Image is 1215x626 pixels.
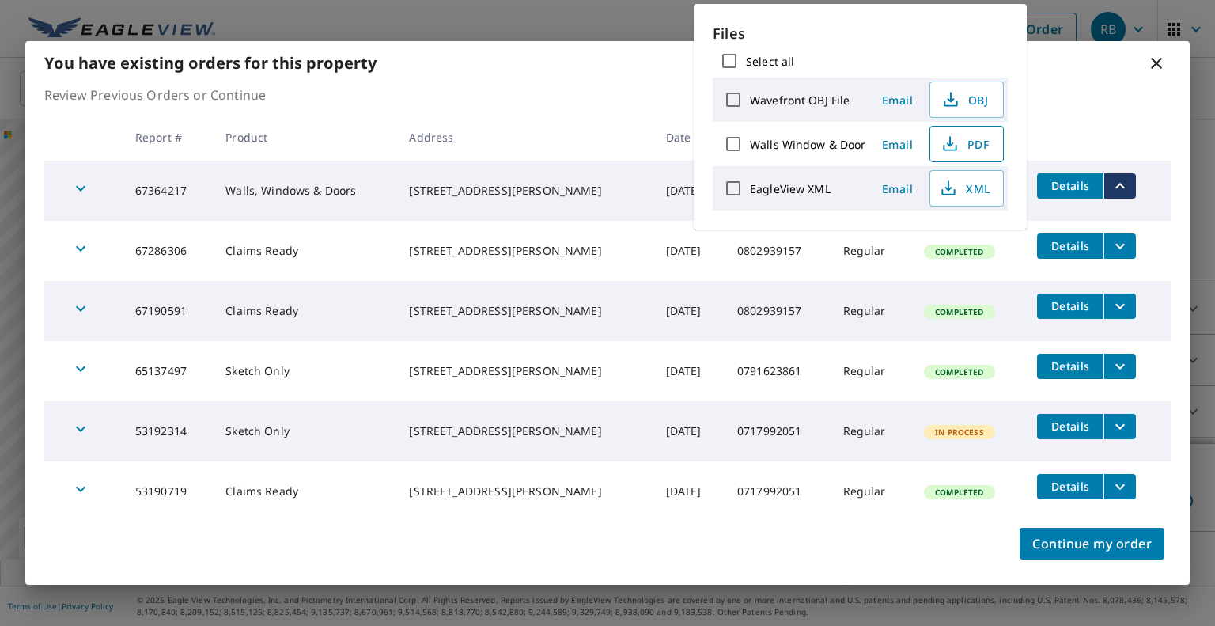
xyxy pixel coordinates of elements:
button: filesDropdownBtn-67364217 [1103,173,1136,199]
span: Completed [925,306,993,317]
td: 53192314 [123,401,213,461]
span: Completed [925,246,993,257]
span: Details [1047,359,1094,374]
td: [DATE] [653,401,725,461]
button: XML [929,170,1004,207]
td: Sketch Only [213,341,396,401]
button: detailsBtn-67286306 [1037,233,1103,259]
th: Report # [123,114,213,161]
label: Walls Window & Door [750,137,866,152]
p: Review Previous Orders or Continue [44,85,1171,104]
div: [STREET_ADDRESS][PERSON_NAME] [409,423,640,439]
button: detailsBtn-65137497 [1037,354,1103,379]
b: You have existing orders for this property [44,52,377,74]
button: OBJ [929,82,1004,118]
td: 0802939157 [725,281,831,341]
td: Claims Ready [213,281,396,341]
th: Address [396,114,653,161]
p: Files [713,23,1008,44]
td: Regular [831,461,912,522]
span: Details [1047,479,1094,494]
div: [STREET_ADDRESS][PERSON_NAME] [409,363,640,379]
td: Walls, Windows & Doors [213,161,396,221]
span: In Process [925,427,994,438]
td: [DATE] [653,221,725,281]
button: detailsBtn-67364217 [1037,173,1103,199]
span: Details [1047,238,1094,253]
td: [DATE] [653,341,725,401]
td: 0802939157 [725,221,831,281]
button: Email [872,88,923,112]
td: Regular [831,221,912,281]
div: [STREET_ADDRESS][PERSON_NAME] [409,183,640,199]
label: Wavefront OBJ File [750,93,850,108]
div: [STREET_ADDRESS][PERSON_NAME] [409,484,640,499]
button: detailsBtn-53190719 [1037,474,1103,499]
td: Sketch Only [213,401,396,461]
span: Details [1047,298,1094,313]
button: detailsBtn-67190591 [1037,294,1103,319]
td: Claims Ready [213,221,396,281]
span: Details [1047,178,1094,193]
button: Email [872,176,923,201]
td: 53190719 [123,461,213,522]
span: Completed [925,487,993,498]
button: filesDropdownBtn-67190591 [1103,294,1136,319]
th: Product [213,114,396,161]
button: Email [872,132,923,157]
button: filesDropdownBtn-53190719 [1103,474,1136,499]
th: Date [653,114,725,161]
div: [STREET_ADDRESS][PERSON_NAME] [409,303,640,319]
label: EagleView XML [750,181,831,196]
td: 0717992051 [725,401,831,461]
td: 0791623861 [725,341,831,401]
td: Regular [831,281,912,341]
span: Continue my order [1032,533,1152,555]
span: Email [879,181,917,196]
td: Claims Ready [213,461,396,522]
button: Continue my order [1020,528,1164,560]
td: Regular [831,341,912,401]
td: 0717992051 [725,461,831,522]
td: Regular [831,401,912,461]
span: OBJ [940,90,990,109]
button: PDF [929,126,1004,162]
button: filesDropdownBtn-53192314 [1103,414,1136,439]
label: Select all [746,54,794,69]
button: filesDropdownBtn-67286306 [1103,233,1136,259]
span: Email [879,93,917,108]
td: [DATE] [653,461,725,522]
td: 67190591 [123,281,213,341]
td: [DATE] [653,161,725,221]
button: filesDropdownBtn-65137497 [1103,354,1136,379]
td: [DATE] [653,281,725,341]
td: 67364217 [123,161,213,221]
td: 67286306 [123,221,213,281]
span: Completed [925,366,993,377]
span: Email [879,137,917,152]
div: [STREET_ADDRESS][PERSON_NAME] [409,243,640,259]
button: detailsBtn-53192314 [1037,414,1103,439]
span: XML [940,179,990,198]
span: PDF [940,135,990,154]
span: Details [1047,419,1094,434]
td: 65137497 [123,341,213,401]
